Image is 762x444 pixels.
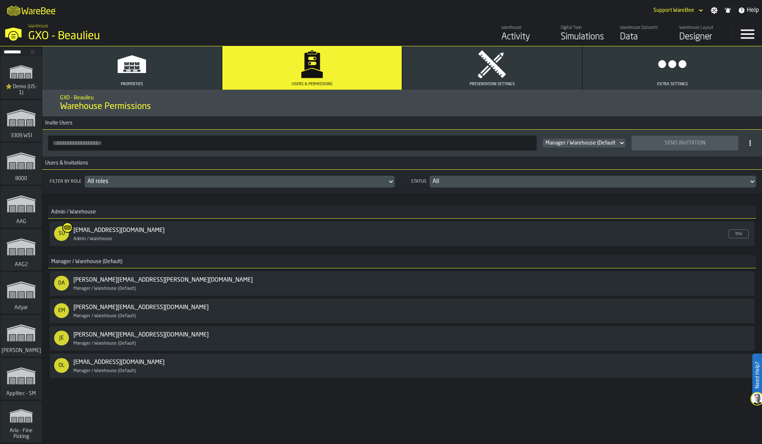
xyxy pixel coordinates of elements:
[673,22,732,46] a: link-to-/wh/i/879171bb-fb62-45b6-858d-60381ae340f0/designer
[708,7,721,14] label: button-toggle-Settings
[0,358,42,401] a: link-to-/wh/i/662479f8-72da-4751-a936-1d66c412adb4/simulations
[73,341,243,346] div: Manager / Warehouse (Default)
[42,160,88,166] span: Users & Invitations
[650,6,705,15] div: DropdownMenuValue-Support WareBee
[13,262,29,268] span: AAG2
[54,303,69,318] div: EM
[679,31,726,43] div: Designer
[42,156,762,170] h3: title-section-Users & Invitations
[632,136,738,150] button: button-Send Invitation
[735,6,762,15] label: button-toggle-Help
[87,177,384,186] div: DropdownMenuValue-all
[0,186,42,229] a: link-to-/wh/i/27cb59bd-8ba0-4176-b0f1-d82d60966913/simulations
[48,259,122,265] span: Manager / Warehouse (Default)
[561,31,608,43] div: Simulations
[495,22,554,46] a: link-to-/wh/i/879171bb-fb62-45b6-858d-60381ae340f0/feed/
[42,116,762,130] h3: title-section-Invite Users
[48,205,756,219] h3: title-section-Admin / Warehouse
[470,82,515,87] span: Presentation Settings
[543,139,626,148] div: DropdownMenuValue-24e966b4-8fcd-426e-bbad-9287d471c930
[73,276,253,285] a: [PERSON_NAME][EMAIL_ADDRESS][PERSON_NAME][DOMAIN_NAME]
[0,272,42,315] a: link-to-/wh/i/862141b4-a92e-43d2-8b2b-6509793ccc83/simulations
[42,90,762,116] div: title-Warehouse Permissions
[5,391,37,397] span: Applitec - SM
[410,176,756,188] div: StatusDropdownMenuValue-all
[28,30,228,43] div: GXO - Beaulieu
[42,120,73,126] span: Invite Users
[14,176,29,182] span: 8000
[0,229,42,272] a: link-to-/wh/i/ba0ffe14-8e36-4604-ab15-0eac01efbf24/simulations
[28,24,48,29] span: Warehouse
[546,140,615,146] div: DropdownMenuValue-24e966b4-8fcd-426e-bbad-9287d471c930
[9,133,34,139] span: 3309 WSI
[721,7,735,14] label: button-toggle-Notifications
[636,140,734,146] div: Send Invitation
[733,22,762,46] label: button-toggle-Menu
[3,428,39,440] span: Arla - Fine Picking
[73,331,209,339] a: [PERSON_NAME][EMAIL_ADDRESS][DOMAIN_NAME]
[433,177,746,186] div: DropdownMenuValue-all
[653,7,694,13] div: DropdownMenuValue-Support WareBee
[60,101,151,113] span: Warehouse Permissions
[679,25,726,30] div: Warehouse Layout
[546,140,617,146] span: Manager / Warehouse (Default)
[73,226,165,235] a: [EMAIL_ADDRESS][DOMAIN_NAME]
[54,276,69,291] div: DA
[554,22,614,46] a: link-to-/wh/i/879171bb-fb62-45b6-858d-60381ae340f0/simulations
[13,305,29,311] span: Adyar
[121,82,143,87] span: Properties
[73,314,243,319] div: Manager / Warehouse (Default)
[753,354,761,396] label: Need Help?
[747,6,759,15] span: Help
[501,31,549,43] div: Activity
[48,209,96,215] span: Admin / Warehouse
[54,331,69,345] div: JE
[614,22,673,46] a: link-to-/wh/i/879171bb-fb62-45b6-858d-60381ae340f0/data
[73,358,165,367] a: [EMAIL_ADDRESS][DOMAIN_NAME]
[48,179,83,184] div: Filter by role
[60,93,744,101] h2: Sub Title
[620,31,667,43] div: Data
[410,179,428,184] div: Status
[3,84,39,96] span: ⭐ Demo (US-1)
[73,236,199,242] div: Admin / Warehouse
[561,25,608,30] div: Digital Twin
[48,136,537,150] input: button-toolbar-
[73,303,209,312] a: [PERSON_NAME][EMAIL_ADDRESS][DOMAIN_NAME]
[54,226,69,241] div: SU
[0,401,42,444] a: link-to-/wh/i/48cbecf7-1ea2-4bc9-a439-03d5b66e1a58/simulations
[73,286,287,291] div: Manager / Warehouse (Default)
[0,315,42,358] a: link-to-/wh/i/72fe6713-8242-4c3c-8adf-5d67388ea6d5/simulations
[15,219,28,225] span: AAG
[73,368,199,374] div: Manager / Warehouse (Default)
[620,25,667,30] div: Warehouse Datasets
[0,143,42,186] a: link-to-/wh/i/b2e041e4-2753-4086-a82a-958e8abdd2c7/simulations
[54,358,69,373] div: OL
[657,82,688,87] span: Extra Settings
[48,176,395,188] div: Filter by roleDropdownMenuValue-all
[0,100,42,143] a: link-to-/wh/i/d1ef1afb-ce11-4124-bdae-ba3d01893ec0/simulations
[292,82,332,87] span: Users & Permissions
[0,57,42,100] a: link-to-/wh/i/103622fe-4b04-4da1-b95f-2619b9c959cc/simulations
[729,229,749,238] span: You
[48,255,756,268] h3: title-section-Manager / Warehouse (Default)
[501,25,549,30] div: Warehouse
